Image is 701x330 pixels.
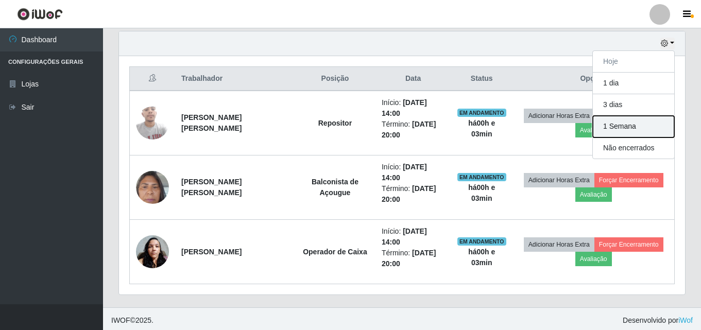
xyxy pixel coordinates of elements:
[318,119,352,127] strong: Repositor
[375,67,451,91] th: Data
[382,226,444,248] li: Início:
[111,316,130,324] span: IWOF
[136,165,169,209] img: 1706817877089.jpeg
[594,173,663,187] button: Forçar Encerramento
[457,173,506,181] span: EM ANDAMENTO
[593,137,674,159] button: Não encerrados
[181,178,242,197] strong: [PERSON_NAME] [PERSON_NAME]
[457,109,506,117] span: EM ANDAMENTO
[468,119,495,138] strong: há 00 h e 03 min
[524,237,594,252] button: Adicionar Horas Extra
[593,73,674,94] button: 1 dia
[382,97,444,119] li: Início:
[295,67,375,91] th: Posição
[575,252,612,266] button: Avaliação
[593,116,674,137] button: 1 Semana
[382,119,444,141] li: Término:
[181,113,242,132] strong: [PERSON_NAME] [PERSON_NAME]
[382,227,427,246] time: [DATE] 14:00
[468,248,495,267] strong: há 00 h e 03 min
[575,123,612,137] button: Avaliação
[623,315,693,326] span: Desenvolvido por
[575,187,612,202] button: Avaliação
[457,237,506,246] span: EM ANDAMENTO
[512,67,674,91] th: Opções
[175,67,295,91] th: Trabalhador
[136,230,169,273] img: 1714848493564.jpeg
[303,248,367,256] strong: Operador de Caixa
[382,183,444,205] li: Término:
[451,67,512,91] th: Status
[382,98,427,117] time: [DATE] 14:00
[524,109,594,123] button: Adicionar Horas Extra
[678,316,693,324] a: iWof
[136,101,169,145] img: 1741743708537.jpeg
[468,183,495,202] strong: há 00 h e 03 min
[111,315,153,326] span: © 2025 .
[17,8,63,21] img: CoreUI Logo
[593,51,674,73] button: Hoje
[382,248,444,269] li: Término:
[594,237,663,252] button: Forçar Encerramento
[593,94,674,116] button: 3 dias
[382,162,444,183] li: Início:
[524,173,594,187] button: Adicionar Horas Extra
[312,178,358,197] strong: Balconista de Açougue
[382,163,427,182] time: [DATE] 14:00
[181,248,242,256] strong: [PERSON_NAME]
